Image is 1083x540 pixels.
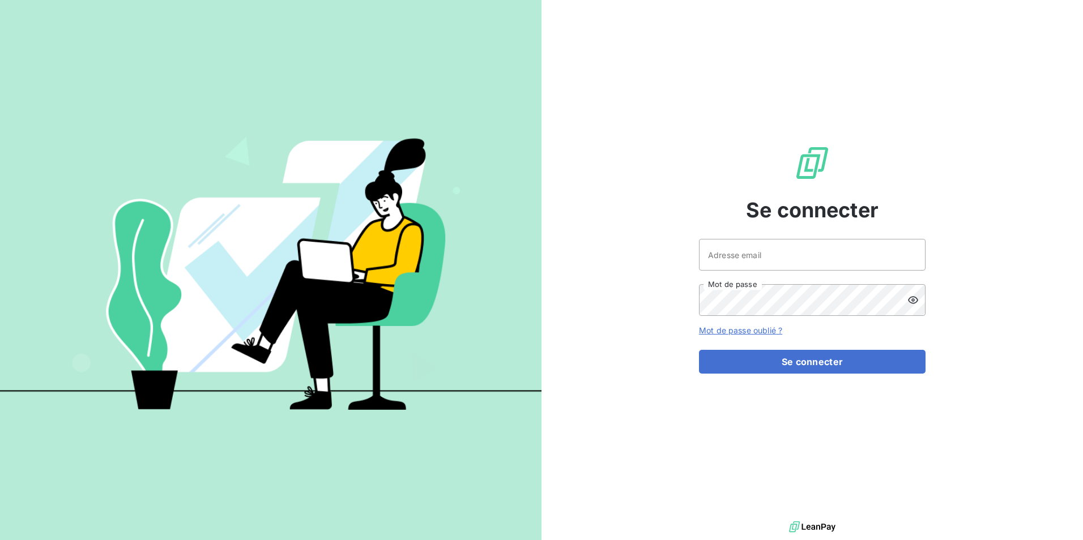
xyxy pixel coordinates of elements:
[794,145,830,181] img: Logo LeanPay
[789,518,835,535] img: logo
[699,239,926,271] input: placeholder
[746,195,879,225] span: Se connecter
[699,325,782,335] a: Mot de passe oublié ?
[699,350,926,374] button: Se connecter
